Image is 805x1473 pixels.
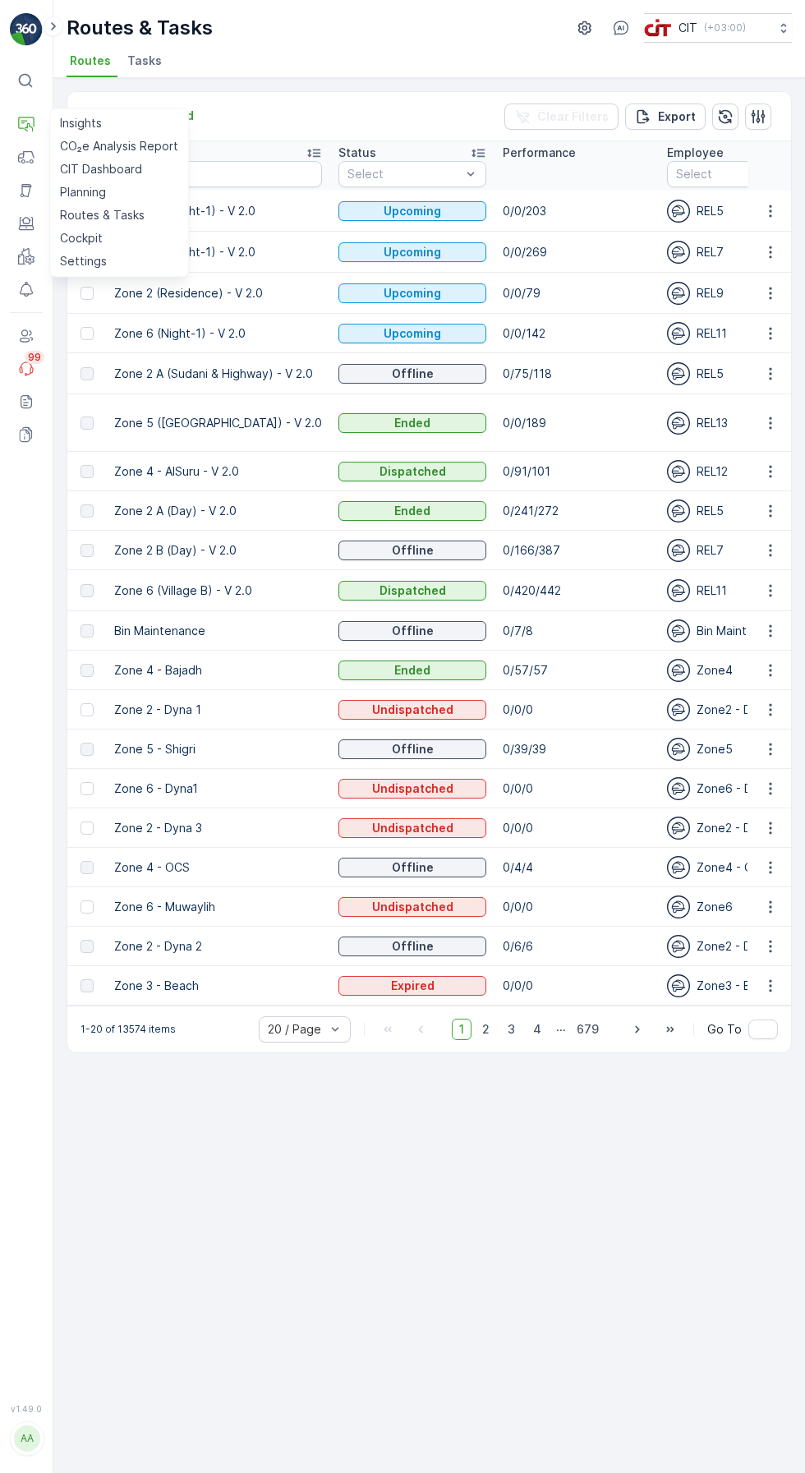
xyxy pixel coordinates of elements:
[80,822,94,835] div: Toggle Row Selected
[526,1019,549,1040] span: 4
[28,351,41,364] p: 99
[392,859,434,876] p: Offline
[106,730,330,769] td: Zone 5 - Shigri
[379,463,446,480] p: Dispatched
[372,820,453,836] p: Undispatched
[106,887,330,927] td: Zone 6 - Muwaylih
[503,145,576,161] p: Performance
[338,858,486,877] button: Offline
[667,322,690,345] img: svg%3e
[625,104,706,130] button: Export
[676,166,789,182] p: Select
[494,611,659,651] td: 0/7/8
[338,818,486,838] button: Undispatched
[494,887,659,927] td: 0/0/0
[106,452,330,491] td: Zone 4 - AlSuru - V 2.0
[537,108,609,125] p: Clear Filters
[391,978,435,994] p: Expired
[338,700,486,720] button: Undispatched
[667,539,690,562] img: svg%3e
[667,619,690,642] img: svg%3e
[106,651,330,690] td: Zone 4 - Bajadh
[494,232,659,273] td: 0/0/269
[667,817,690,840] img: svg%3e
[80,465,94,478] div: Toggle Row Selected
[494,690,659,730] td: 0/0/0
[667,200,690,223] img: svg%3e
[106,690,330,730] td: Zone 2 - Dyna 1
[394,662,430,679] p: Ended
[394,415,430,431] p: Ended
[394,503,430,519] p: Ended
[667,935,690,958] img: svg%3e
[338,779,486,799] button: Undispatched
[106,531,330,570] td: Zone 2 B (Day) - V 2.0
[372,780,453,797] p: Undispatched
[106,570,330,611] td: Zone 6 (Village B) - V 2.0
[494,191,659,232] td: 0/0/203
[347,166,461,182] p: Select
[338,201,486,221] button: Upcoming
[10,1404,43,1414] span: v 1.49.0
[338,897,486,917] button: Undispatched
[80,1023,176,1036] p: 1-20 of 13574 items
[494,769,659,808] td: 0/0/0
[106,966,330,1006] td: Zone 3 - Beach
[106,353,330,394] td: Zone 2 A (Sudani & Highway) - V 2.0
[494,394,659,452] td: 0/0/189
[494,730,659,769] td: 0/39/39
[80,782,94,795] div: Toggle Row Selected
[384,325,441,342] p: Upcoming
[338,661,486,680] button: Ended
[80,861,94,874] div: Toggle Row Selected
[338,145,376,161] p: Status
[392,542,434,559] p: Offline
[384,244,441,260] p: Upcoming
[338,283,486,303] button: Upcoming
[80,900,94,914] div: Toggle Row Selected
[338,621,486,641] button: Offline
[338,581,486,601] button: Dispatched
[384,203,441,219] p: Upcoming
[494,353,659,394] td: 0/75/118
[667,412,690,435] img: svg%3e
[80,584,94,597] div: Toggle Row Selected
[80,979,94,992] div: Toggle Row Selected
[500,1019,522,1040] span: 3
[667,145,724,161] p: Employee
[494,808,659,848] td: 0/0/0
[667,777,690,800] img: svg%3e
[106,232,330,273] td: Zone 2 B (Night-1) - V 2.0
[667,241,690,264] img: svg%3e
[494,966,659,1006] td: 0/0/0
[494,273,659,314] td: 0/0/79
[667,659,690,682] img: svg%3e
[10,1417,43,1460] button: AA
[80,417,94,430] div: Toggle Row Selected
[338,413,486,433] button: Ended
[338,739,486,759] button: Offline
[338,324,486,343] button: Upcoming
[372,899,453,915] p: Undispatched
[87,105,138,128] p: Routes
[106,273,330,314] td: Zone 2 (Residence) - V 2.0
[667,362,690,385] img: svg%3e
[106,769,330,808] td: Zone 6 - Dyna1
[494,651,659,690] td: 0/57/57
[80,703,94,716] div: Toggle Row Selected
[494,314,659,353] td: 0/0/142
[667,856,690,879] img: svg%3e
[141,106,200,126] button: Add
[667,895,690,918] img: svg%3e
[106,314,330,353] td: Zone 6 (Night-1) - V 2.0
[667,974,690,997] img: svg%3e
[556,1019,566,1040] p: ...
[80,664,94,677] div: Toggle Row Selected
[106,491,330,531] td: Zone 2 A (Day) - V 2.0
[338,501,486,521] button: Ended
[80,940,94,953] div: Toggle Row Selected
[80,327,94,340] div: Toggle Row Selected
[644,13,792,43] button: CIT(+03:00)
[379,582,446,599] p: Dispatched
[494,848,659,887] td: 0/4/4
